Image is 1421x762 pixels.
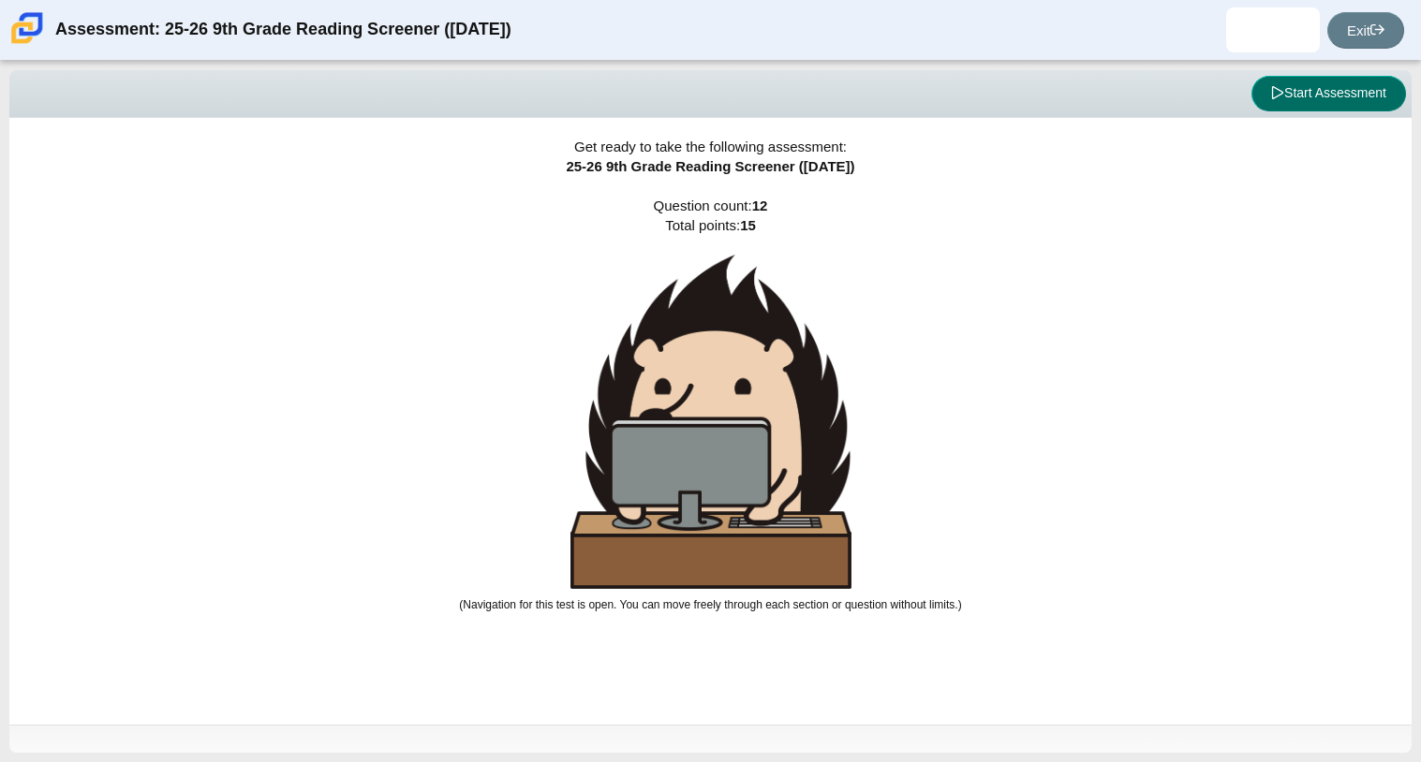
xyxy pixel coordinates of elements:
div: Assessment: 25-26 9th Grade Reading Screener ([DATE]) [55,7,511,52]
img: hedgehog-behind-computer-large.png [570,255,851,589]
a: Carmen School of Science & Technology [7,35,47,51]
span: 25-26 9th Grade Reading Screener ([DATE]) [566,158,854,174]
b: 12 [752,198,768,213]
span: Get ready to take the following assessment: [574,139,847,154]
img: taliyah.darby.UkroTg [1258,15,1288,45]
button: Start Assessment [1251,76,1406,111]
a: Exit [1327,12,1404,49]
img: Carmen School of Science & Technology [7,8,47,48]
b: 15 [740,217,756,233]
small: (Navigation for this test is open. You can move freely through each section or question without l... [459,598,961,611]
span: Question count: Total points: [459,198,961,611]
